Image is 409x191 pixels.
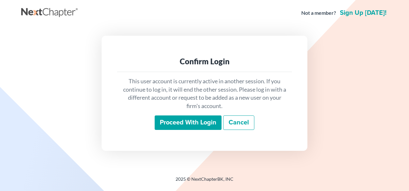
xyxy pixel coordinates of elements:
[155,115,222,130] input: Proceed with login
[301,9,336,17] strong: Not a member?
[21,176,388,187] div: 2025 © NextChapterBK, INC
[223,115,254,130] a: Cancel
[122,56,287,67] div: Confirm Login
[339,10,388,16] a: Sign up [DATE]!
[122,77,287,110] p: This user account is currently active in another session. If you continue to log in, it will end ...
